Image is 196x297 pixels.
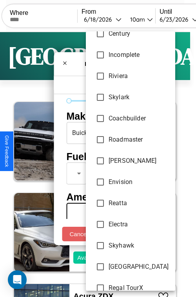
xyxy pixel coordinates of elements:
[4,135,9,167] div: Give Feedback
[109,177,169,187] span: Envision
[109,156,169,166] span: [PERSON_NAME]
[109,135,169,144] span: Roadmaster
[109,93,169,102] span: Skylark
[109,199,169,208] span: Reatta
[109,220,169,229] span: Electra
[8,270,27,289] div: Open Intercom Messenger
[109,50,169,60] span: Incomplete
[109,241,169,250] span: Skyhawk
[109,283,169,293] span: Regal TourX
[109,114,169,123] span: Coachbuilder
[109,71,169,81] span: Riviera
[109,262,169,271] span: [GEOGRAPHIC_DATA]
[109,29,169,38] span: Century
